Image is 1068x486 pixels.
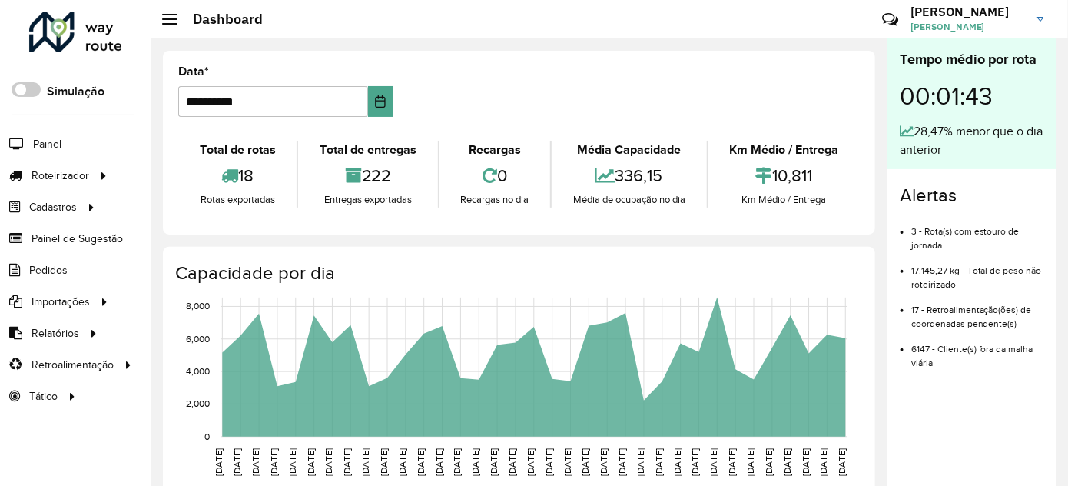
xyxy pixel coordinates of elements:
text: 0 [204,431,210,441]
span: Pedidos [29,262,68,278]
div: Recargas [443,141,546,159]
text: [DATE] [672,448,682,476]
text: [DATE] [617,448,627,476]
div: Média de ocupação no dia [556,192,702,208]
button: Choose Date [368,86,393,117]
text: 6,000 [186,334,210,344]
text: 8,000 [186,301,210,311]
div: Tempo médio por rota [900,49,1044,70]
text: 2,000 [186,399,210,409]
li: 17 - Retroalimentação(ões) de coordenadas pendente(s) [911,291,1044,331]
div: 10,811 [712,159,856,192]
span: Painel [33,136,61,152]
text: [DATE] [581,448,591,476]
text: [DATE] [250,448,260,476]
text: [DATE] [232,448,242,476]
div: 28,47% menor que o dia anterior [900,122,1044,159]
text: [DATE] [416,448,426,476]
div: 222 [302,159,433,192]
text: [DATE] [709,448,719,476]
text: [DATE] [801,448,811,476]
text: [DATE] [782,448,792,476]
text: [DATE] [837,448,847,476]
li: 3 - Rota(s) com estouro de jornada [911,213,1044,252]
text: [DATE] [489,448,499,476]
label: Simulação [47,82,104,101]
li: 17.145,27 kg - Total de peso não roteirizado [911,252,1044,291]
text: [DATE] [324,448,334,476]
span: Retroalimentação [32,357,114,373]
h4: Alertas [900,185,1044,207]
text: 4,000 [186,366,210,376]
div: Km Médio / Entrega [712,141,856,159]
span: Cadastros [29,199,77,215]
text: [DATE] [599,448,609,476]
text: [DATE] [691,448,701,476]
h4: Capacidade por dia [175,262,860,285]
text: [DATE] [544,448,554,476]
text: [DATE] [819,448,829,476]
div: Total de rotas [182,141,293,159]
text: [DATE] [526,448,536,476]
text: [DATE] [342,448,352,476]
text: [DATE] [287,448,297,476]
div: 336,15 [556,159,702,192]
text: [DATE] [434,448,444,476]
h3: [PERSON_NAME] [910,5,1026,19]
text: [DATE] [397,448,407,476]
div: 00:01:43 [900,70,1044,122]
text: [DATE] [360,448,370,476]
text: [DATE] [269,448,279,476]
text: [DATE] [507,448,517,476]
div: Entregas exportadas [302,192,433,208]
div: 18 [182,159,293,192]
text: [DATE] [379,448,389,476]
span: Relatórios [32,325,79,341]
text: [DATE] [470,448,480,476]
span: Roteirizador [32,168,89,184]
span: Importações [32,294,90,310]
text: [DATE] [562,448,572,476]
text: [DATE] [214,448,224,476]
div: Média Capacidade [556,141,702,159]
text: [DATE] [727,448,737,476]
text: [DATE] [764,448,774,476]
div: Total de entregas [302,141,433,159]
text: [DATE] [745,448,755,476]
div: Km Médio / Entrega [712,192,856,208]
span: Tático [29,388,58,404]
label: Data [178,62,209,81]
h2: Dashboard [177,11,263,28]
text: [DATE] [654,448,664,476]
span: Painel de Sugestão [32,231,123,247]
text: [DATE] [453,448,463,476]
text: [DATE] [635,448,645,476]
div: Rotas exportadas [182,192,293,208]
span: [PERSON_NAME] [910,20,1026,34]
div: 0 [443,159,546,192]
a: Contato Rápido [874,3,907,36]
text: [DATE] [306,448,316,476]
div: Recargas no dia [443,192,546,208]
li: 6147 - Cliente(s) fora da malha viária [911,331,1044,370]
